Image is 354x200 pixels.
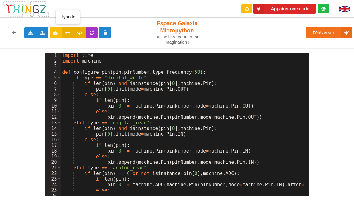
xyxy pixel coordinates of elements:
[45,159,61,165] div: 20
[45,86,61,92] div: 7
[45,126,61,131] div: 14
[45,137,61,142] div: 16
[45,120,61,126] div: 13
[56,10,80,24] div: Hybride
[45,109,61,114] div: 11
[45,64,61,69] div: 3
[45,69,61,75] div: 4
[45,154,61,159] div: 19
[45,81,61,86] div: 6
[45,171,61,176] div: 22
[45,148,61,154] div: 18
[45,142,61,148] div: 17
[318,4,329,13] div: Tu es connecté au serveur de création de Thingz
[45,131,61,137] div: 15
[148,34,206,45] div: Laisse libre cours à ton imagination !
[45,97,61,103] div: 9
[45,58,61,64] div: 2
[339,6,350,12] img: gb.png
[45,92,61,97] div: 8
[45,187,61,193] div: 25
[253,4,316,14] button: Appairer une carte
[45,165,61,171] div: 21
[306,27,352,38] button: Téléverser
[45,176,61,182] div: 23
[3,1,50,17] img: thingz_logo.png
[45,114,61,120] div: 12
[45,182,61,187] div: 24
[148,20,206,45] div: Espace Galaxia Micropython
[45,193,61,199] div: 26
[45,103,61,109] div: 10
[45,75,61,81] div: 5
[45,52,61,58] div: 1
